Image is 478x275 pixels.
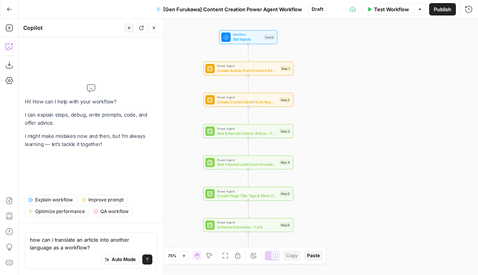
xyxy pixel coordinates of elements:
p: Hi! How can I help with your workflow? [25,98,157,106]
span: Power Agent [217,126,278,131]
span: Publish [434,5,451,13]
g: Edge from step_5 to step_6 [247,201,249,217]
g: Edge from step_2 to step_3 [247,107,249,124]
div: Step 6 [280,222,290,227]
span: Explain workflow [35,196,73,203]
button: Publish [429,3,456,15]
button: Explain workflow [25,195,76,205]
div: Step 4 [280,160,291,165]
span: Paste [307,252,320,259]
div: Inputs [264,34,275,40]
button: QA workflow [90,206,132,217]
span: Add External Links to Article - Fork [217,130,278,136]
g: Edge from step_4 to step_5 [247,169,249,186]
button: Auto Mode [101,254,139,265]
g: Edge from step_1 to step_2 [247,76,249,92]
span: Draft [312,6,323,13]
span: Create Page Title Tags & Meta Descriptions - Fork [217,193,278,199]
div: Step 1 [280,66,291,71]
span: Power Agent [217,189,278,194]
textarea: how can i translate an article into another language as a workflow [30,236,152,251]
button: Test Workflow [362,3,414,15]
button: [Gen Furukawa] Content Creation Power Agent Workflow [152,3,307,15]
button: Copy [283,251,301,261]
button: Paste [304,251,323,261]
span: Create Content Brief from Keyword - Fork [217,99,278,105]
button: Improve prompt [78,195,127,205]
div: Step 2 [280,97,290,102]
p: I can explain steps, debug, write prompts, code, and offer advice. [25,111,157,127]
span: Add Internal Links from Knowledge Base - Fork [217,162,277,167]
div: Power AgentCreate Article from Content Brief - ForkStep 1 [203,62,293,76]
span: Set Inputs [233,36,262,42]
p: I might make mistakes now and then, but I’m always learning — let’s tackle it together! [25,132,157,148]
span: Schema Generator - Fork [217,224,278,230]
span: Test Workflow [374,5,409,13]
g: Edge from start to step_1 [247,44,249,61]
span: Improve prompt [88,196,124,203]
span: Copy [286,252,298,259]
div: Power AgentCreate Page Title Tags & Meta Descriptions - ForkStep 5 [203,187,293,201]
span: Power Agent [217,220,278,225]
span: Power Agent [217,95,278,100]
div: Power AgentSchema Generator - ForkStep 6 [203,218,293,232]
span: Optimize performance [35,208,85,215]
span: Power Agent [217,64,278,68]
g: Edge from step_3 to step_4 [247,138,249,155]
span: 75% [168,253,176,259]
g: Edge from step_6 to end [247,232,249,249]
div: Step 3 [280,129,290,134]
span: Auto Mode [112,256,136,263]
div: WorkflowSet InputsInputs [203,30,293,44]
div: Step 5 [280,191,290,196]
span: Power Agent [217,158,277,162]
div: Power AgentCreate Content Brief from Keyword - ForkStep 2 [203,93,293,107]
div: Power AgentAdd Internal Links from Knowledge Base - ForkStep 4 [203,155,293,169]
span: Create Article from Content Brief - Fork [217,68,278,74]
button: Optimize performance [25,206,88,217]
span: QA workflow [100,208,129,215]
span: Workflow [233,32,262,37]
div: Power AgentAdd External Links to Article - ForkStep 3 [203,124,293,138]
span: [Gen Furukawa] Content Creation Power Agent Workflow [163,5,302,13]
div: Copilot [23,24,122,32]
